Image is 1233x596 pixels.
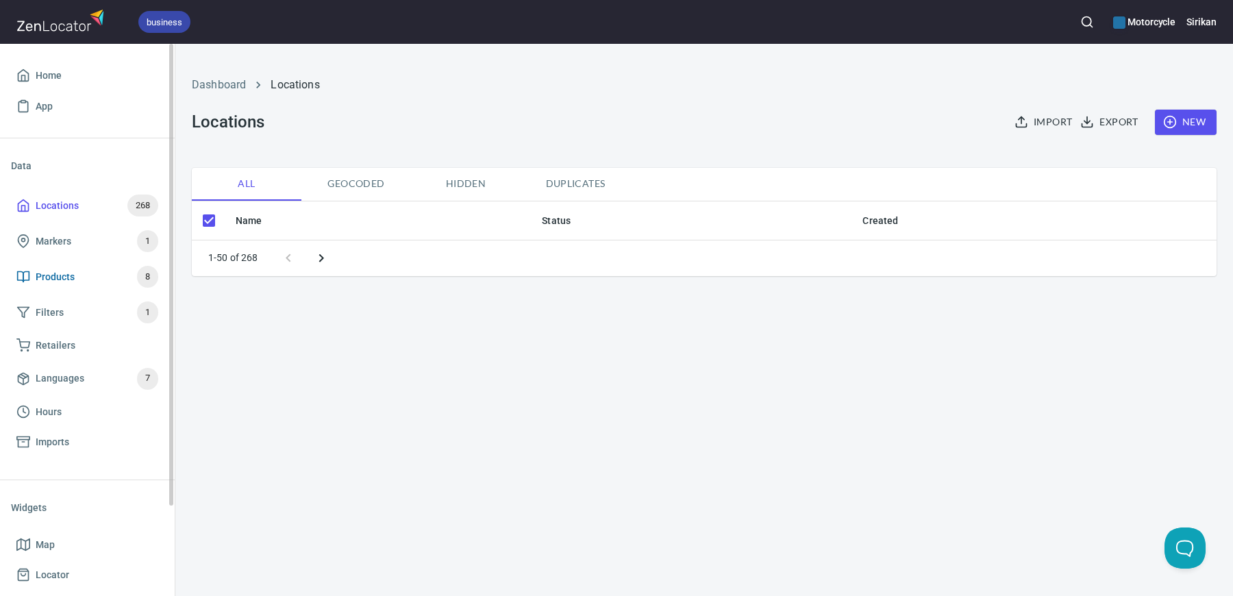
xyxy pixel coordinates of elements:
[11,295,164,330] a: Filters1
[419,175,512,193] span: Hidden
[192,78,246,91] a: Dashboard
[192,77,1217,93] nav: breadcrumb
[11,427,164,458] a: Imports
[127,198,158,214] span: 268
[137,371,158,386] span: 7
[36,67,62,84] span: Home
[11,91,164,122] a: App
[305,242,338,275] button: Next page
[1186,14,1217,29] h6: Sirikan
[16,5,108,35] img: zenlocator
[36,536,55,554] span: Map
[36,434,69,451] span: Imports
[36,304,64,321] span: Filters
[137,269,158,285] span: 8
[11,223,164,259] a: Markers1
[36,403,62,421] span: Hours
[1017,114,1072,131] span: Import
[11,530,164,560] a: Map
[138,15,190,29] span: business
[200,175,293,193] span: All
[1113,16,1125,29] button: color-2273A7
[851,201,1217,240] th: Created
[11,330,164,361] a: Retailers
[1166,114,1206,131] span: New
[529,175,622,193] span: Duplicates
[225,201,531,240] th: Name
[192,112,264,132] h3: Locations
[1083,114,1138,131] span: Export
[11,188,164,223] a: Locations268
[11,491,164,524] li: Widgets
[36,269,75,286] span: Products
[36,337,75,354] span: Retailers
[310,175,403,193] span: Geocoded
[1078,110,1143,135] button: Export
[36,98,53,115] span: App
[36,233,71,250] span: Markers
[36,370,84,387] span: Languages
[1186,7,1217,37] button: Sirikan
[271,78,319,91] a: Locations
[531,201,851,240] th: Status
[1012,110,1078,135] button: Import
[208,251,258,264] p: 1-50 of 268
[11,60,164,91] a: Home
[1113,7,1175,37] div: Manage your apps
[1072,7,1102,37] button: Search
[11,361,164,397] a: Languages7
[11,397,164,427] a: Hours
[137,234,158,249] span: 1
[1155,110,1217,135] button: New
[36,197,79,214] span: Locations
[137,305,158,321] span: 1
[36,567,69,584] span: Locator
[11,259,164,295] a: Products8
[11,149,164,182] li: Data
[1113,14,1175,29] h6: Motorcycle
[1164,527,1206,569] iframe: Help Scout Beacon - Open
[138,11,190,33] div: business
[11,560,164,591] a: Locator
